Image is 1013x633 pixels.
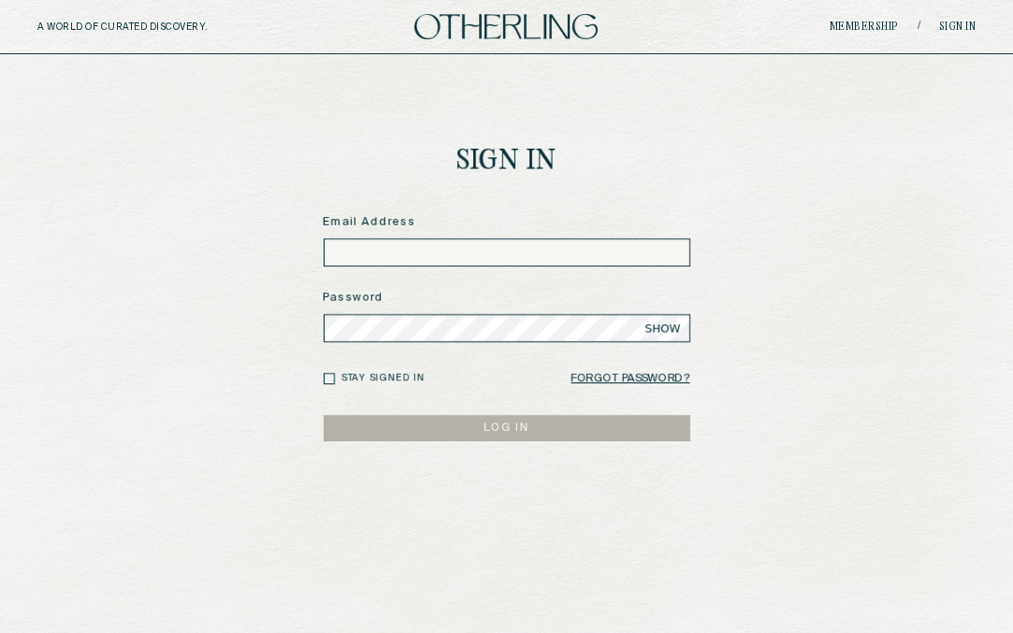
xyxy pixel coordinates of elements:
span: SHOW [645,321,681,336]
label: Stay signed in [341,371,426,385]
a: Forgot Password? [572,366,690,392]
a: Sign in [939,22,977,33]
label: Password [324,290,690,307]
label: Email Address [324,214,690,231]
img: logo [414,14,598,39]
h5: A WORLD OF CURATED DISCOVERY. [37,22,289,33]
h1: Sign In [456,148,557,177]
button: LOG IN [324,415,690,441]
span: / [918,20,920,34]
a: Membership [830,22,899,33]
